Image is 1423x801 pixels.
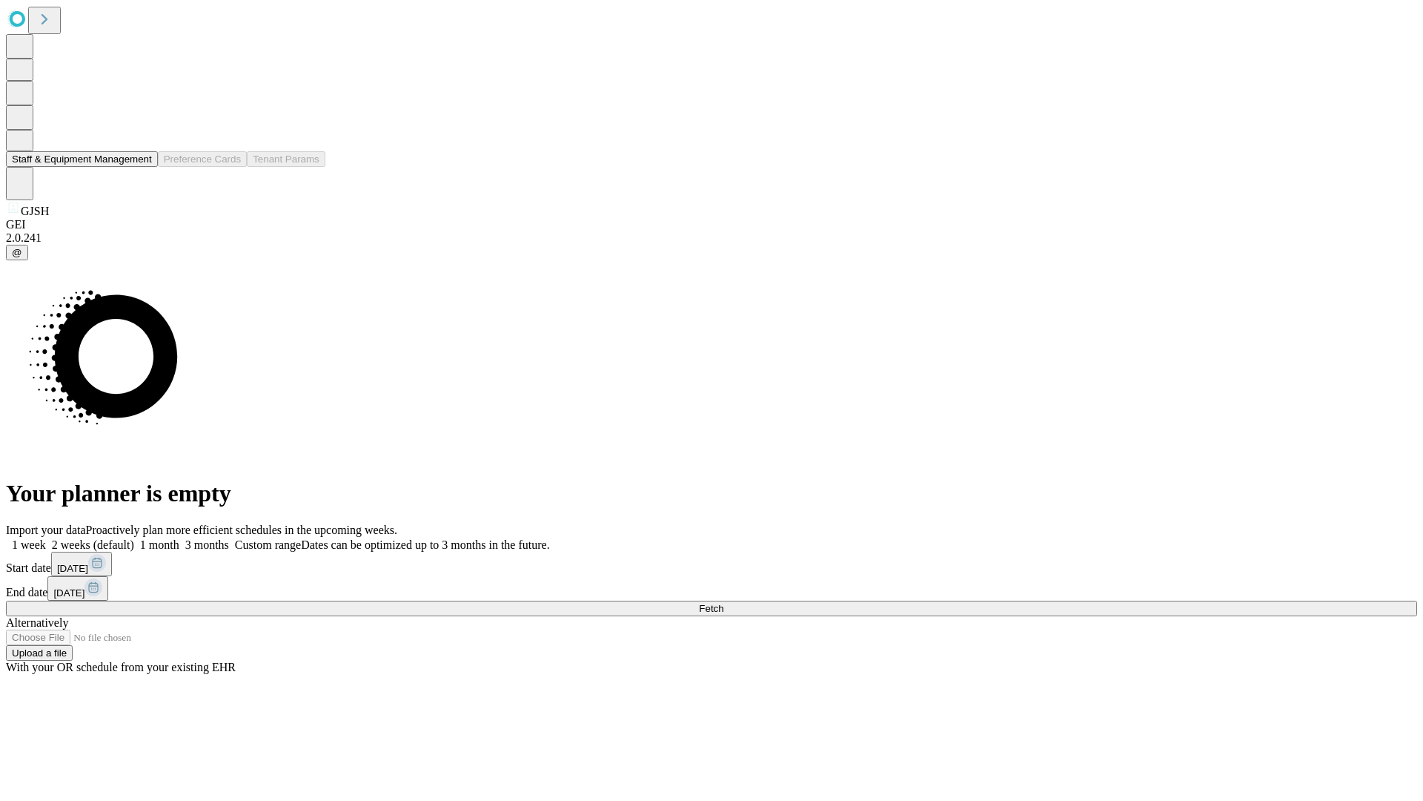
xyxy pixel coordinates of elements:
span: Dates can be optimized up to 3 months in the future. [301,538,549,551]
span: [DATE] [53,587,84,599]
span: [DATE] [57,563,88,574]
button: Tenant Params [247,151,325,167]
div: 2.0.241 [6,231,1417,245]
div: End date [6,576,1417,601]
button: Staff & Equipment Management [6,151,158,167]
span: Custom range [235,538,301,551]
h1: Your planner is empty [6,480,1417,507]
span: Fetch [699,603,723,614]
span: 3 months [185,538,229,551]
span: GJSH [21,205,49,217]
button: [DATE] [51,552,112,576]
span: Import your data [6,524,86,536]
button: Fetch [6,601,1417,616]
button: Preference Cards [158,151,247,167]
div: Start date [6,552,1417,576]
span: @ [12,247,22,258]
span: 1 month [140,538,179,551]
span: With your OR schedule from your existing EHR [6,661,236,673]
span: Alternatively [6,616,68,629]
button: Upload a file [6,645,73,661]
div: GEI [6,218,1417,231]
button: @ [6,245,28,260]
span: 1 week [12,538,46,551]
span: 2 weeks (default) [52,538,134,551]
span: Proactively plan more efficient schedules in the upcoming weeks. [86,524,397,536]
button: [DATE] [47,576,108,601]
